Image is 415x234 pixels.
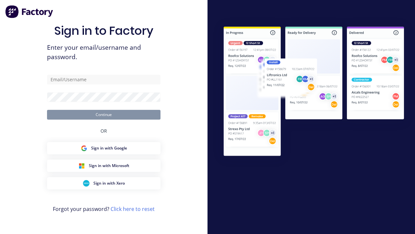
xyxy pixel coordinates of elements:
a: Click here to reset [111,205,155,213]
img: Factory [5,5,54,18]
button: Continue [47,110,160,120]
button: Microsoft Sign inSign in with Microsoft [47,160,160,172]
h1: Sign in to Factory [54,24,153,38]
span: Sign in with Microsoft [89,163,129,169]
img: Microsoft Sign in [78,162,85,169]
img: Google Sign in [81,145,87,151]
button: Xero Sign inSign in with Xero [47,177,160,189]
span: Sign in with Google [91,145,127,151]
input: Email/Username [47,75,160,84]
div: OR [101,120,107,142]
span: Sign in with Xero [93,180,125,186]
img: Sign in [213,17,415,168]
button: Google Sign inSign in with Google [47,142,160,154]
span: Enter your email/username and password. [47,43,160,62]
span: Forgot your password? [53,205,155,213]
img: Xero Sign in [83,180,89,187]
